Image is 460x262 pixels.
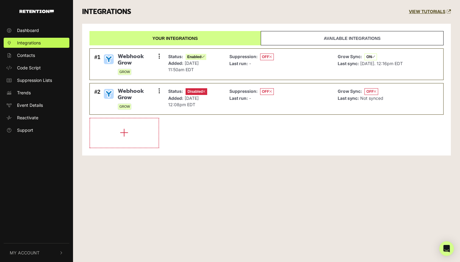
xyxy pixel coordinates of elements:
[168,96,183,101] strong: Added:
[4,100,69,110] a: Event Details
[338,96,359,101] strong: Last sync:
[364,88,378,95] span: OFF
[118,69,131,75] span: GROW
[4,50,69,60] a: Contacts
[4,88,69,98] a: Trends
[17,27,39,33] span: Dashboard
[338,89,362,94] strong: Grow Sync:
[17,127,33,133] span: Support
[10,250,40,256] span: My Account
[4,125,69,135] a: Support
[118,88,159,101] span: Webhook Grow
[17,77,52,83] span: Suppression Lists
[82,8,131,16] h3: INTEGRATIONS
[4,38,69,48] a: Integrations
[338,61,359,66] strong: Last sync:
[17,114,38,121] span: Reactivate
[249,96,251,101] span: -
[94,53,100,75] div: #1
[364,54,377,60] span: ON
[89,31,261,45] a: Your integrations
[17,65,41,71] span: Code Script
[103,53,115,65] img: Webhook Grow
[229,54,258,59] strong: Suppression:
[260,54,274,60] span: OFF
[168,89,183,94] strong: Status:
[229,89,258,94] strong: Suppression:
[260,88,274,95] span: OFF
[168,61,199,72] span: [DATE] 11:50am EDT
[409,9,451,14] a: VIEW TUTORIALS
[4,243,69,262] button: My Account
[186,88,207,95] span: Disabled
[338,54,362,59] strong: Grow Sync:
[17,102,43,108] span: Event Details
[19,10,54,13] img: Retention.com
[94,88,100,110] div: #2
[4,113,69,123] a: Reactivate
[168,61,183,66] strong: Added:
[103,88,115,100] img: Webhook Grow
[360,61,403,66] span: [DATE]. 12:16pm EDT
[17,52,35,58] span: Contacts
[229,61,248,66] strong: Last run:
[168,54,183,59] strong: Status:
[4,25,69,35] a: Dashboard
[261,31,444,45] a: Available integrations
[17,40,41,46] span: Integrations
[168,96,199,107] span: [DATE] 12:08pm EDT
[229,96,248,101] strong: Last run:
[249,61,251,66] span: -
[186,54,206,60] span: Enabled
[17,89,31,96] span: Trends
[360,96,383,101] span: Not synced
[4,75,69,85] a: Suppression Lists
[118,53,159,66] span: Webhook Grow
[4,63,69,73] a: Code Script
[439,241,454,256] div: Open Intercom Messenger
[118,103,131,110] span: GROW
